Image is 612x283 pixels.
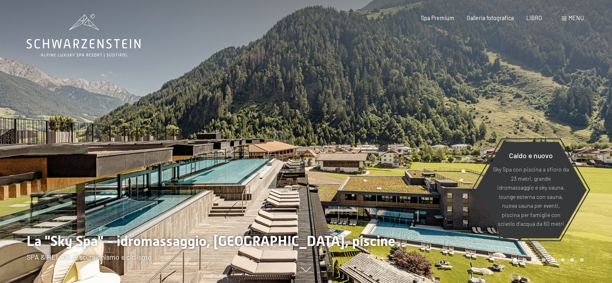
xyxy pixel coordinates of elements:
a: LIBRO [526,14,542,21]
a: Galleria fotografica [467,14,514,21]
a: Caldo e nuovo Sky Spa con piscina a sfioro da 23 metri, grande idromassaggio e sky sauna, lounge ... [475,141,587,239]
div: Pagina 6 della giostra [561,258,565,262]
div: Pagina 4 del carosello [542,258,546,262]
font: menu [569,14,584,21]
div: Pagina 5 della giostra [551,258,555,262]
a: Spa Premium [421,14,454,21]
div: Pagina 8 della giostra [580,258,584,262]
div: Pagina 3 della giostra [532,258,536,262]
div: Carosello Pagina 7 [570,258,574,262]
div: Pagina Carosello 1 (Diapositiva corrente) [513,258,517,262]
font: Caldo e nuovo [509,151,553,160]
font: Sky Spa con piscina a sfioro da 23 metri, grande idromassaggio e sky sauna, lounge esterna con sa... [493,166,569,227]
div: Pagina 2 della giostra [523,258,527,262]
div: Paginazione carosello [510,258,583,262]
